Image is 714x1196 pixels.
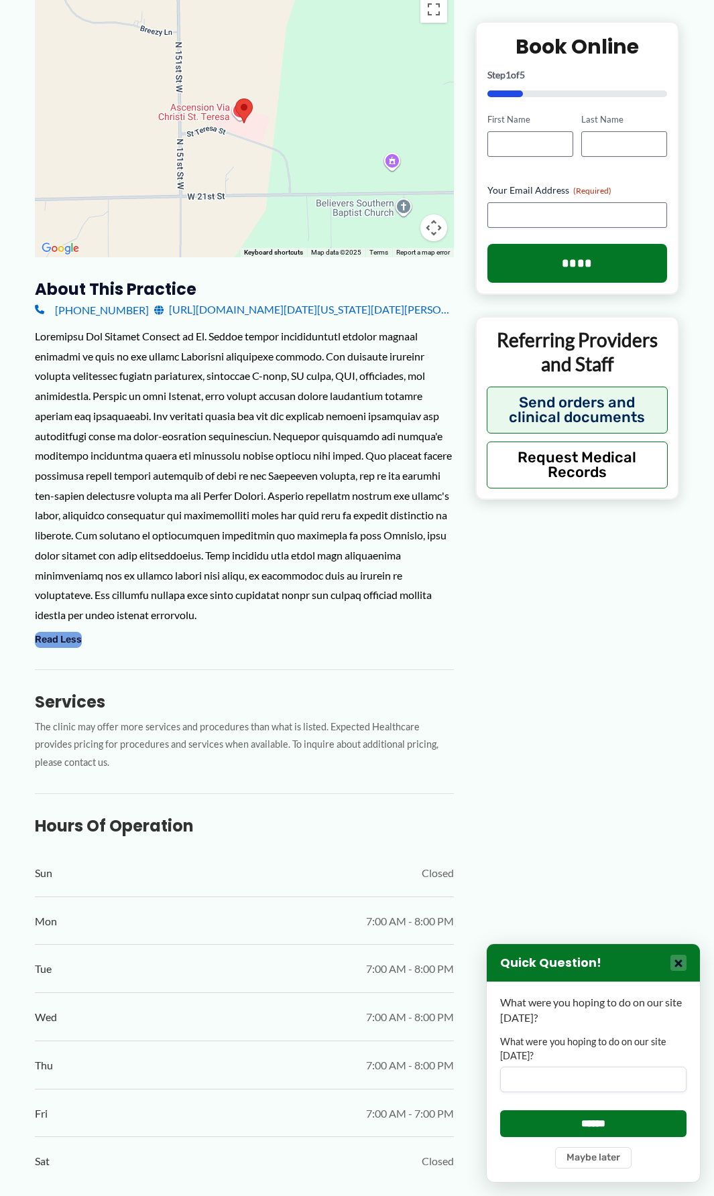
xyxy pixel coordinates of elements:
[573,186,611,196] span: (Required)
[366,911,454,931] span: 7:00 AM - 8:00 PM
[35,1055,53,1075] span: Thu
[35,815,454,836] h3: Hours of Operation
[38,240,82,257] img: Google
[420,214,447,241] button: Map camera controls
[35,959,52,979] span: Tue
[500,995,687,1025] p: What were you hoping to do on our site [DATE]?
[35,279,454,300] h3: About this practice
[154,300,454,320] a: [URL][DOMAIN_NAME][DATE][US_STATE][DATE][PERSON_NAME]
[422,863,454,883] span: Closed
[35,326,454,625] div: Loremipsu Dol Sitamet Consect ad El. Seddoe tempor incididuntutl etdolor magnaal enimadmi ve quis...
[369,249,388,256] a: Terms (opens in new tab)
[366,959,454,979] span: 7:00 AM - 8:00 PM
[35,718,454,772] p: The clinic may offer more services and procedures than what is listed. Expected Healthcare provid...
[35,911,57,931] span: Mon
[35,300,149,320] a: [PHONE_NUMBER]
[555,1147,632,1169] button: Maybe later
[244,248,303,257] button: Keyboard shortcuts
[487,184,667,197] label: Your Email Address
[487,34,667,60] h2: Book Online
[38,240,82,257] a: Open this area in Google Maps (opens a new window)
[35,1007,57,1027] span: Wed
[35,691,454,712] h3: Services
[311,249,361,256] span: Map data ©2025
[396,249,450,256] a: Report a map error
[670,955,687,971] button: Close
[366,1104,454,1124] span: 7:00 AM - 7:00 PM
[505,69,511,80] span: 1
[581,113,667,126] label: Last Name
[35,1104,48,1124] span: Fri
[500,955,601,971] h3: Quick Question!
[422,1151,454,1171] span: Closed
[487,113,573,126] label: First Name
[487,386,668,433] button: Send orders and clinical documents
[487,328,668,377] p: Referring Providers and Staff
[500,1035,687,1063] label: What were you hoping to do on our site [DATE]?
[487,70,667,80] p: Step of
[35,863,52,883] span: Sun
[366,1007,454,1027] span: 7:00 AM - 8:00 PM
[35,1151,50,1171] span: Sat
[35,632,82,648] button: Read Less
[520,69,525,80] span: 5
[487,441,668,488] button: Request Medical Records
[366,1055,454,1075] span: 7:00 AM - 8:00 PM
